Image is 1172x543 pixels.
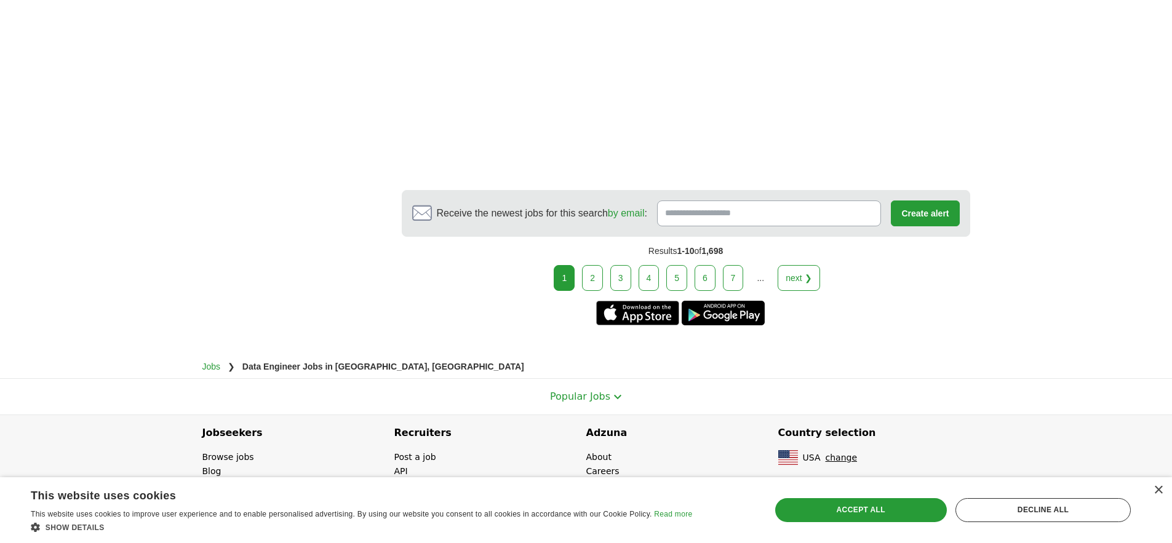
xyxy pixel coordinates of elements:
[202,362,221,371] a: Jobs
[778,265,819,291] a: next ❯
[202,466,221,476] a: Blog
[695,265,716,291] a: 6
[825,451,857,464] button: change
[402,237,970,265] div: Results of
[586,466,620,476] a: Careers
[891,200,959,226] button: Create alert
[31,485,661,503] div: This website uses cookies
[582,265,603,291] a: 2
[748,266,773,290] div: ...
[613,394,622,400] img: toggle icon
[437,205,647,221] span: Receive the newest jobs for this search :
[554,265,575,291] div: 1
[228,362,235,371] span: ❯
[666,265,687,291] a: 5
[654,510,692,518] a: Read more, opens a new window
[596,301,679,325] a: Get the iPhone app
[31,521,692,534] div: Show details
[610,265,631,291] a: 3
[608,208,645,218] a: by email
[202,452,254,462] a: Browse jobs
[550,390,610,402] span: Popular Jobs
[775,498,947,521] div: Accept all
[1154,486,1163,495] div: Close
[723,265,744,291] a: 7
[778,415,970,451] h4: Country selection
[394,452,436,462] a: Post a job
[677,246,694,256] span: 1-10
[586,452,612,462] a: About
[682,301,765,325] a: Get the Android app
[701,246,723,256] span: 1,698
[639,265,660,291] a: 4
[955,498,1131,521] div: Decline all
[394,466,408,476] a: API
[242,362,524,371] strong: Data Engineer Jobs in [GEOGRAPHIC_DATA], [GEOGRAPHIC_DATA]
[803,451,821,464] span: USA
[31,510,652,518] span: This website uses cookies to improve user experience and to enable personalised advertising. By u...
[46,523,105,532] span: Show details
[778,450,798,465] img: US flag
